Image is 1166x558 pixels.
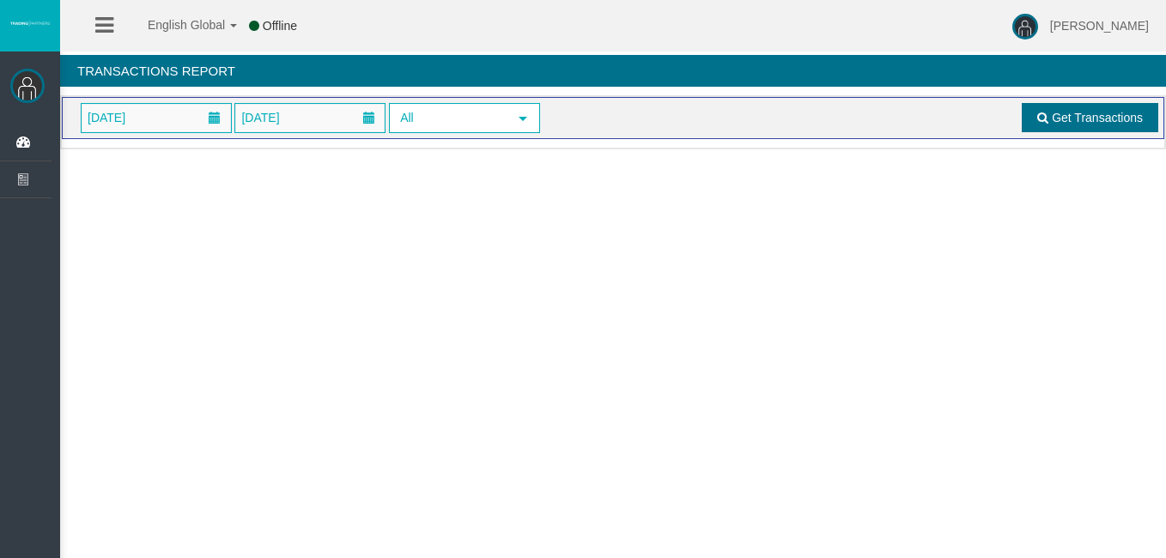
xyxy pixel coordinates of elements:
span: [DATE] [236,106,284,130]
img: user-image [1012,14,1038,39]
span: [DATE] [82,106,131,130]
span: select [516,112,530,125]
span: English Global [125,18,225,32]
span: All [391,105,507,131]
span: Offline [263,19,297,33]
span: [PERSON_NAME] [1050,19,1149,33]
img: logo.svg [9,20,52,27]
h4: Transactions Report [60,55,1166,87]
span: Get Transactions [1052,111,1143,124]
